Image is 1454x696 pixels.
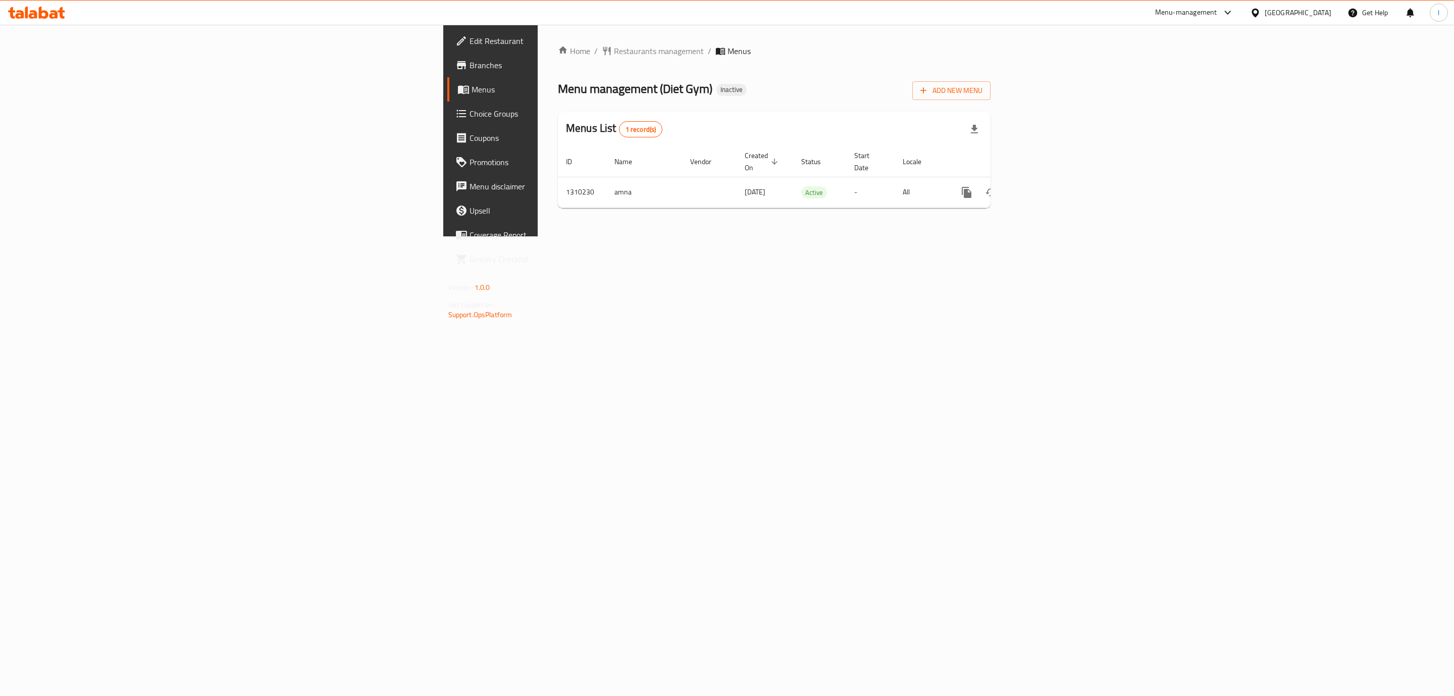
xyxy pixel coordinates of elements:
span: Inactive [716,85,747,94]
td: All [895,177,947,208]
a: Branches [447,53,686,77]
span: Add New Menu [920,84,982,97]
a: Grocery Checklist [447,247,686,271]
td: - [846,177,895,208]
span: Vendor [690,156,724,168]
span: Menu disclaimer [470,180,678,192]
span: Locale [903,156,934,168]
div: [GEOGRAPHIC_DATA] [1265,7,1331,18]
a: Promotions [447,150,686,174]
span: Version: [448,281,473,294]
span: Grocery Checklist [470,253,678,265]
span: Edit Restaurant [470,35,678,47]
span: Coverage Report [470,229,678,241]
span: l [1438,7,1439,18]
a: Coupons [447,126,686,150]
div: Export file [962,117,986,141]
div: Menu-management [1155,7,1217,19]
button: more [955,180,979,205]
span: Menus [728,45,751,57]
span: Start Date [854,150,882,174]
span: Choice Groups [470,108,678,120]
span: ID [566,156,585,168]
nav: breadcrumb [558,45,991,57]
span: Name [614,156,645,168]
span: [DATE] [745,185,765,198]
span: Branches [470,59,678,71]
span: Active [801,187,827,198]
a: Upsell [447,198,686,223]
span: Promotions [470,156,678,168]
span: 1 record(s) [619,125,662,134]
span: Menus [472,83,678,95]
div: Inactive [716,84,747,96]
a: Coverage Report [447,223,686,247]
div: Active [801,186,827,198]
span: Get support on: [448,298,495,311]
span: Status [801,156,834,168]
h2: Menus List [566,121,662,137]
span: Coupons [470,132,678,144]
a: Edit Restaurant [447,29,686,53]
th: Actions [947,146,1060,177]
div: Total records count [619,121,663,137]
a: Menu disclaimer [447,174,686,198]
span: Upsell [470,205,678,217]
span: Created On [745,150,781,174]
li: / [708,45,711,57]
span: 1.0.0 [475,281,490,294]
button: Add New Menu [912,81,991,100]
button: Change Status [979,180,1003,205]
a: Support.OpsPlatform [448,308,512,321]
table: enhanced table [558,146,1060,208]
a: Menus [447,77,686,102]
a: Choice Groups [447,102,686,126]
